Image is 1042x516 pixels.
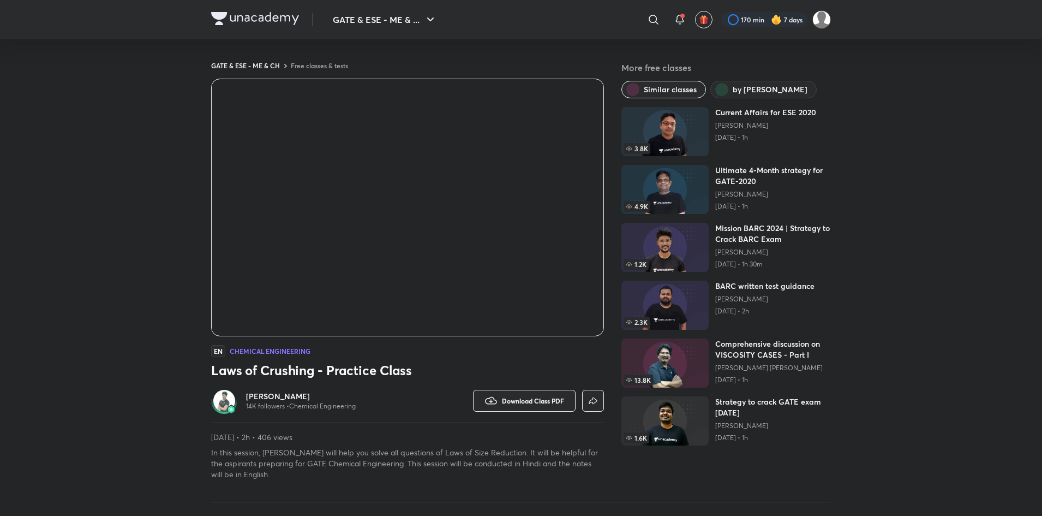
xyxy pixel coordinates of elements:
[715,223,831,245] h6: Mission BARC 2024 | Strategy to Crack BARC Exam
[211,432,604,443] p: [DATE] • 2h • 406 views
[715,434,831,442] p: [DATE] • 1h
[715,107,816,118] h6: Current Affairs for ESE 2020
[211,12,299,25] img: Company Logo
[715,396,831,418] h6: Strategy to crack GATE exam [DATE]
[715,307,815,316] p: [DATE] • 2h
[473,390,576,412] button: Download Class PDF
[812,10,831,29] img: Prakhar Mishra
[699,15,709,25] img: avatar
[715,121,816,130] a: [PERSON_NAME]
[715,190,831,199] a: [PERSON_NAME]
[715,165,831,187] h6: Ultimate 4-Month strategy for GATE-2020
[715,295,815,304] a: [PERSON_NAME]
[227,406,235,413] img: badge
[624,143,650,154] span: 3.8K
[715,248,831,257] a: [PERSON_NAME]
[211,447,604,480] p: In this session, [PERSON_NAME] will help you solve all questions of Laws of Size Reduction. It wi...
[624,201,650,212] span: 4.9K
[715,376,831,384] p: [DATE] • 1h
[695,11,712,28] button: avatar
[212,79,603,336] iframe: Class
[211,388,237,414] a: Avatarbadge
[621,61,831,74] h5: More free classes
[326,9,444,31] button: GATE & ESE - ME & ...
[246,402,356,411] p: 14K followers • Chemical Engineering
[246,391,356,402] a: [PERSON_NAME]
[624,259,649,270] span: 1.2K
[715,339,831,360] h6: Comprehensive discussion on VISCOSITY CASES - Part I
[733,84,807,95] span: by Devendra Poonia
[291,61,348,70] a: Free classes & tests
[715,202,831,211] p: [DATE] • 1h
[213,390,235,412] img: Avatar
[624,432,649,443] span: 1.6K
[715,133,816,142] p: [DATE] • 1h
[771,14,782,25] img: streak
[715,422,831,430] a: [PERSON_NAME]
[715,281,815,292] h6: BARC written test guidance
[715,260,831,269] p: [DATE] • 1h 30m
[230,348,310,354] h4: Chemical Engineering
[624,375,653,385] span: 13.8K
[211,361,604,379] h3: Laws of Crushing - Practice Class
[211,61,280,70] a: GATE & ESE - ME & CH
[621,81,706,98] button: Similar classes
[211,12,299,28] a: Company Logo
[502,396,564,405] span: Download Class PDF
[715,364,831,372] a: [PERSON_NAME] [PERSON_NAME]
[710,81,817,98] button: by Devendra Poonia
[211,345,225,357] span: EN
[644,84,697,95] span: Similar classes
[624,317,650,328] span: 2.3K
